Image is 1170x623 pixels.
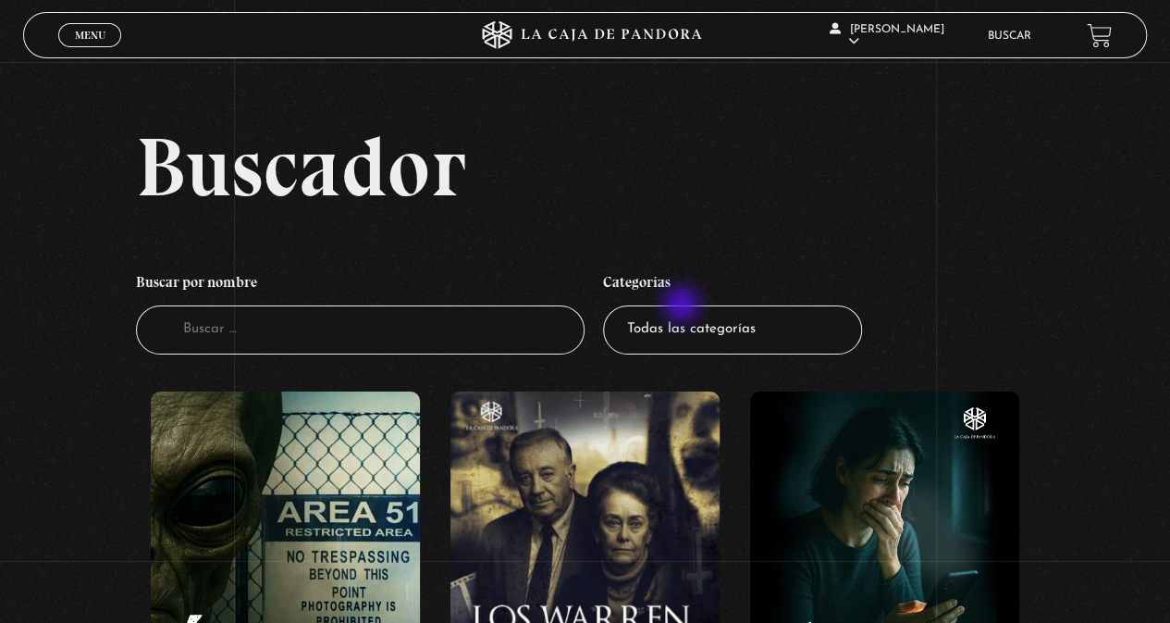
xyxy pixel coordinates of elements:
[603,264,862,306] h4: Categorías
[136,125,1147,208] h2: Buscador
[988,31,1031,42] a: Buscar
[1087,23,1112,48] a: View your shopping cart
[68,45,112,58] span: Cerrar
[75,30,105,41] span: Menu
[830,24,944,47] span: [PERSON_NAME]
[136,264,585,306] h4: Buscar por nombre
